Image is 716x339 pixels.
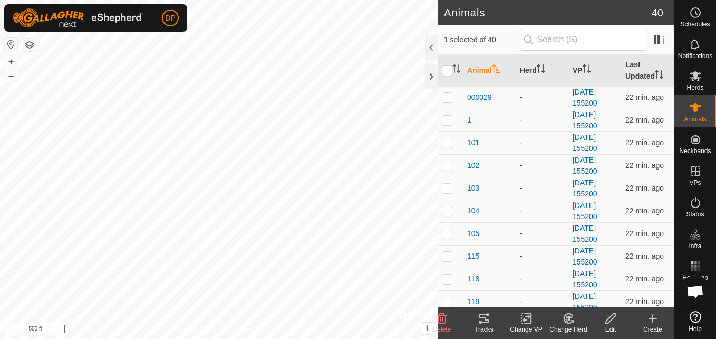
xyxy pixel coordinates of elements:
img: Gallagher Logo [13,8,144,27]
span: Sep 8, 2025, 12:08 PM [625,184,664,192]
button: – [5,69,17,82]
span: Sep 8, 2025, 12:08 PM [625,138,664,147]
button: Reset Map [5,38,17,51]
span: Sep 8, 2025, 12:08 PM [625,297,664,306]
div: - [520,115,564,126]
h2: Animals [444,6,652,19]
div: - [520,251,564,262]
a: [DATE] 155200 [573,178,597,198]
a: Privacy Policy [177,325,217,335]
span: Infra [689,243,701,249]
div: - [520,137,564,148]
a: [DATE] 155200 [573,88,597,107]
span: i [426,324,428,333]
span: 103 [467,183,479,194]
span: 118 [467,274,479,285]
p-sorticon: Activate to sort [655,72,663,80]
span: Heatmap [682,275,708,281]
div: Edit [589,325,632,334]
span: Sep 8, 2025, 12:08 PM [625,275,664,283]
span: 119 [467,296,479,307]
span: Neckbands [679,148,711,154]
span: 000029 [467,92,492,103]
div: Create [632,325,674,334]
span: Delete [433,326,451,333]
div: Open chat [680,276,711,307]
a: [DATE] 155200 [573,247,597,266]
p-sorticon: Activate to sort [583,66,591,74]
span: Sep 8, 2025, 12:08 PM [625,116,664,124]
div: - [520,228,564,239]
p-sorticon: Activate to sort [492,66,500,74]
a: [DATE] 155200 [573,224,597,243]
a: Help [674,307,716,336]
a: [DATE] 155200 [573,269,597,289]
a: Contact Us [229,325,260,335]
span: Status [686,211,704,218]
p-sorticon: Activate to sort [452,66,461,74]
div: - [520,205,564,216]
span: 115 [467,251,479,262]
span: Sep 8, 2025, 12:08 PM [625,206,664,215]
div: - [520,274,564,285]
span: 40 [652,5,663,21]
a: [DATE] 155200 [573,156,597,175]
span: Herds [686,84,703,91]
button: Map Layers [23,39,36,51]
span: 1 selected of 40 [444,34,520,45]
span: Sep 8, 2025, 12:08 PM [625,252,664,260]
span: Schedules [680,21,710,27]
a: [DATE] 155200 [573,110,597,130]
span: 105 [467,228,479,239]
span: Notifications [678,53,712,59]
button: i [421,323,433,334]
span: 101 [467,137,479,148]
a: [DATE] 155200 [573,201,597,221]
span: 102 [467,160,479,171]
span: 104 [467,205,479,216]
span: 1 [467,115,471,126]
span: VPs [689,180,701,186]
span: Animals [684,116,707,123]
div: - [520,160,564,171]
th: VP [568,55,621,87]
input: Search (S) [520,29,647,51]
a: [DATE] 155200 [573,292,597,312]
th: Last Updated [621,55,674,87]
span: Sep 8, 2025, 12:08 PM [625,161,664,169]
th: Herd [516,55,568,87]
div: Change Herd [547,325,589,334]
div: - [520,183,564,194]
div: - [520,92,564,103]
div: - [520,296,564,307]
p-sorticon: Activate to sort [537,66,545,74]
div: Change VP [505,325,547,334]
span: Help [689,326,702,332]
a: [DATE] 155200 [573,133,597,153]
div: Tracks [463,325,505,334]
th: Animal [463,55,516,87]
span: Sep 8, 2025, 12:08 PM [625,93,664,101]
span: Sep 8, 2025, 12:08 PM [625,229,664,238]
span: DP [165,13,175,24]
button: + [5,55,17,68]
